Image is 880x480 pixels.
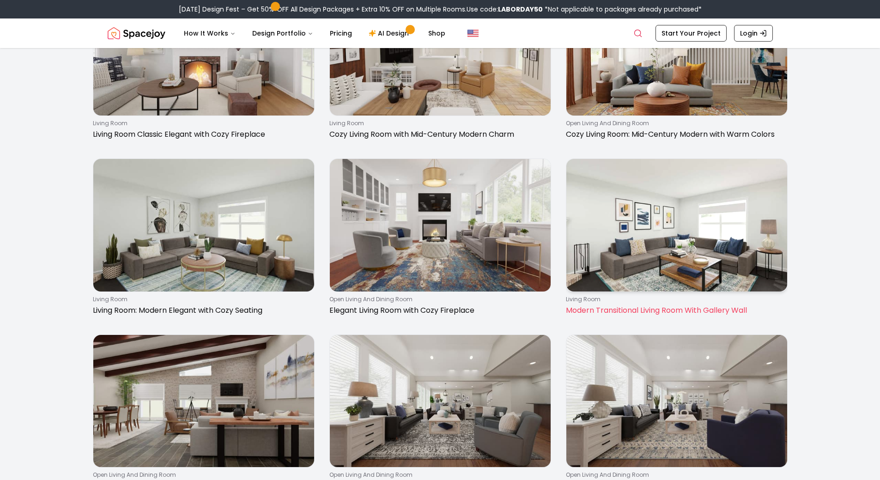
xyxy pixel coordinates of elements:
nav: Global [108,18,773,48]
p: living room [93,296,311,303]
nav: Main [176,24,453,43]
img: Spacejoy Logo [108,24,165,43]
a: Living Room: Modern Elegant with Cozy Seatingliving roomLiving Room: Modern Elegant with Cozy Sea... [93,158,315,320]
p: open living and dining room [566,120,784,127]
p: Cozy Living Room with Mid-Century Modern Charm [329,129,547,140]
a: Login [734,25,773,42]
a: Spacejoy [108,24,165,43]
p: open living and dining room [566,471,784,479]
p: Living Room Classic Elegant with Cozy Fireplace [93,129,311,140]
p: open living and dining room [93,471,311,479]
img: Elegant Living Room with Blue Accents [330,335,551,468]
a: Elegant Living Room with Cozy Fireplaceopen living and dining roomElegant Living Room with Cozy F... [329,158,551,320]
span: Use code: [467,5,543,14]
p: Cozy Living Room: Mid-Century Modern with Warm Colors [566,129,784,140]
a: Pricing [322,24,359,43]
img: Cozy Living Room Modern Transitional with Soft Blues [566,335,787,468]
p: living room [566,296,784,303]
p: Elegant Living Room with Cozy Fireplace [329,305,547,316]
button: How It Works [176,24,243,43]
a: Shop [421,24,453,43]
p: Living Room: Modern Elegant with Cozy Seating [93,305,311,316]
img: Modern Rustic Living Room with Neutral Palette [93,335,314,468]
img: Elegant Living Room with Cozy Fireplace [330,159,551,292]
img: Living Room: Modern Elegant with Cozy Seating [93,159,314,292]
p: open living and dining room [329,471,547,479]
span: *Not applicable to packages already purchased* [543,5,702,14]
p: living room [329,120,547,127]
a: Modern Transitional Living Room With Gallery Wallliving roomModern Transitional Living Room With ... [566,158,788,320]
img: United States [467,28,479,39]
div: [DATE] Design Fest – Get 50% OFF All Design Packages + Extra 10% OFF on Multiple Rooms. [179,5,702,14]
a: Start Your Project [655,25,727,42]
p: open living and dining room [329,296,547,303]
button: Design Portfolio [245,24,321,43]
img: Modern Transitional Living Room With Gallery Wall [566,159,787,292]
p: Modern Transitional Living Room With Gallery Wall [566,305,784,316]
b: LABORDAY50 [498,5,543,14]
a: AI Design [361,24,419,43]
p: living room [93,120,311,127]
